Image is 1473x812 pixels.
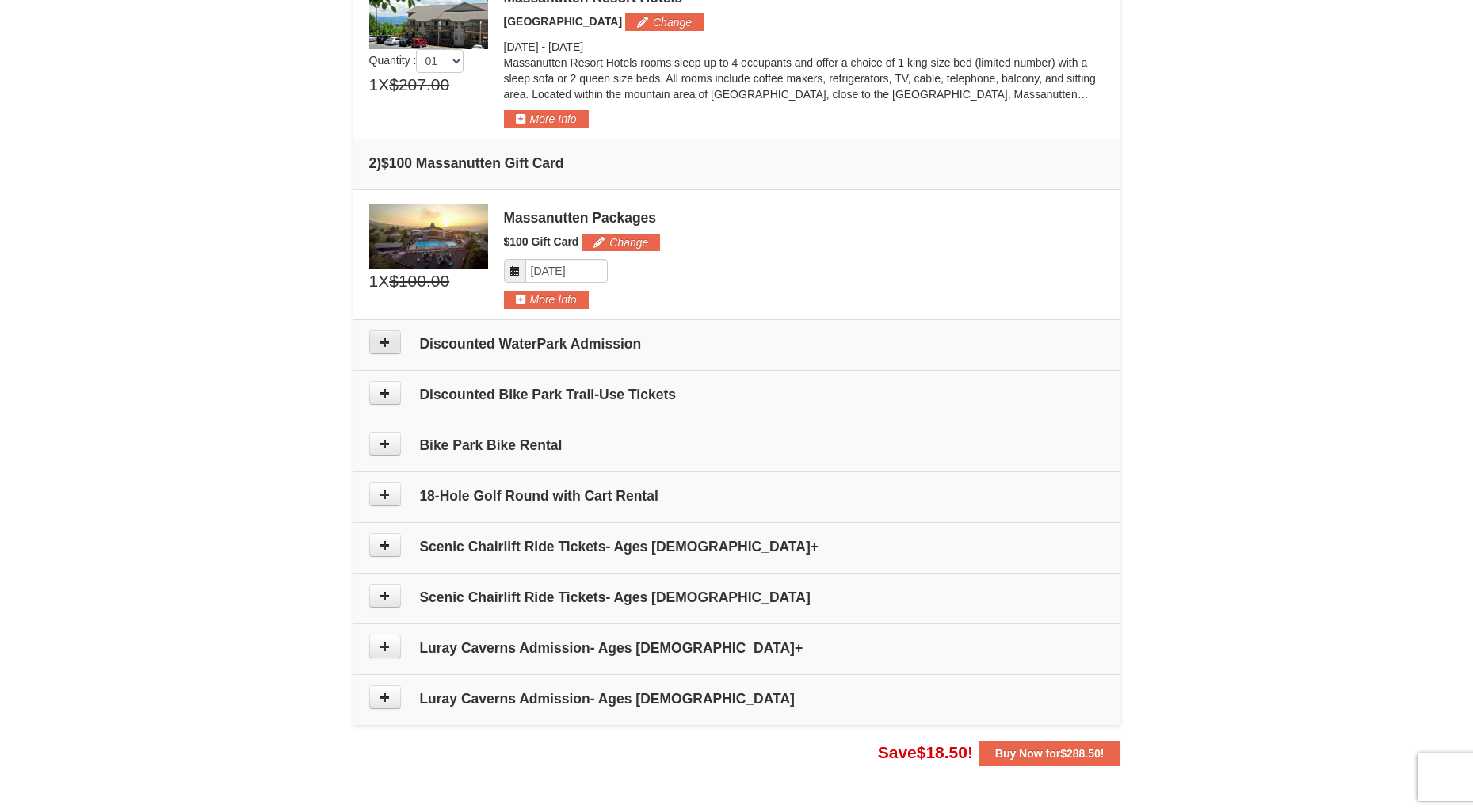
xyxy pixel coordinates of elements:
[389,269,449,293] span: $100.00
[369,269,379,293] span: 1
[504,55,1105,102] p: Massanutten Resort Hotels rooms sleep up to 4 occupants and offer a choice of 1 king size bed (li...
[378,269,389,293] span: X
[369,336,1105,352] h4: Discounted WaterPark Admission
[369,640,1105,656] h4: Luray Caverns Admission- Ages [DEMOGRAPHIC_DATA]+
[504,40,539,53] span: [DATE]
[369,387,1105,402] h4: Discounted Bike Park Trail-Use Tickets
[378,73,389,97] span: X
[504,210,1105,226] div: Massanutten Packages
[541,40,545,53] span: -
[979,741,1120,766] button: Buy Now for$288.50!
[369,691,1105,707] h4: Luray Caverns Admission- Ages [DEMOGRAPHIC_DATA]
[504,291,589,308] button: More Info
[548,40,583,53] span: [DATE]
[369,539,1105,555] h4: Scenic Chairlift Ride Tickets- Ages [DEMOGRAPHIC_DATA]+
[625,13,704,31] button: Change
[504,15,623,28] span: [GEOGRAPHIC_DATA]
[1060,747,1101,760] span: $288.50
[995,747,1105,760] strong: Buy Now for !
[369,589,1105,605] h4: Scenic Chairlift Ride Tickets- Ages [DEMOGRAPHIC_DATA]
[504,235,579,248] span: $100 Gift Card
[917,743,967,761] span: $18.50
[369,488,1105,504] h4: 18-Hole Golf Round with Cart Rental
[504,110,589,128] button: More Info
[369,73,379,97] span: 1
[369,204,488,269] img: 6619879-1.jpg
[582,234,660,251] button: Change
[878,743,973,761] span: Save !
[376,155,381,171] span: )
[369,155,1105,171] h4: 2 $100 Massanutten Gift Card
[369,54,464,67] span: Quantity :
[369,437,1105,453] h4: Bike Park Bike Rental
[389,73,449,97] span: $207.00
